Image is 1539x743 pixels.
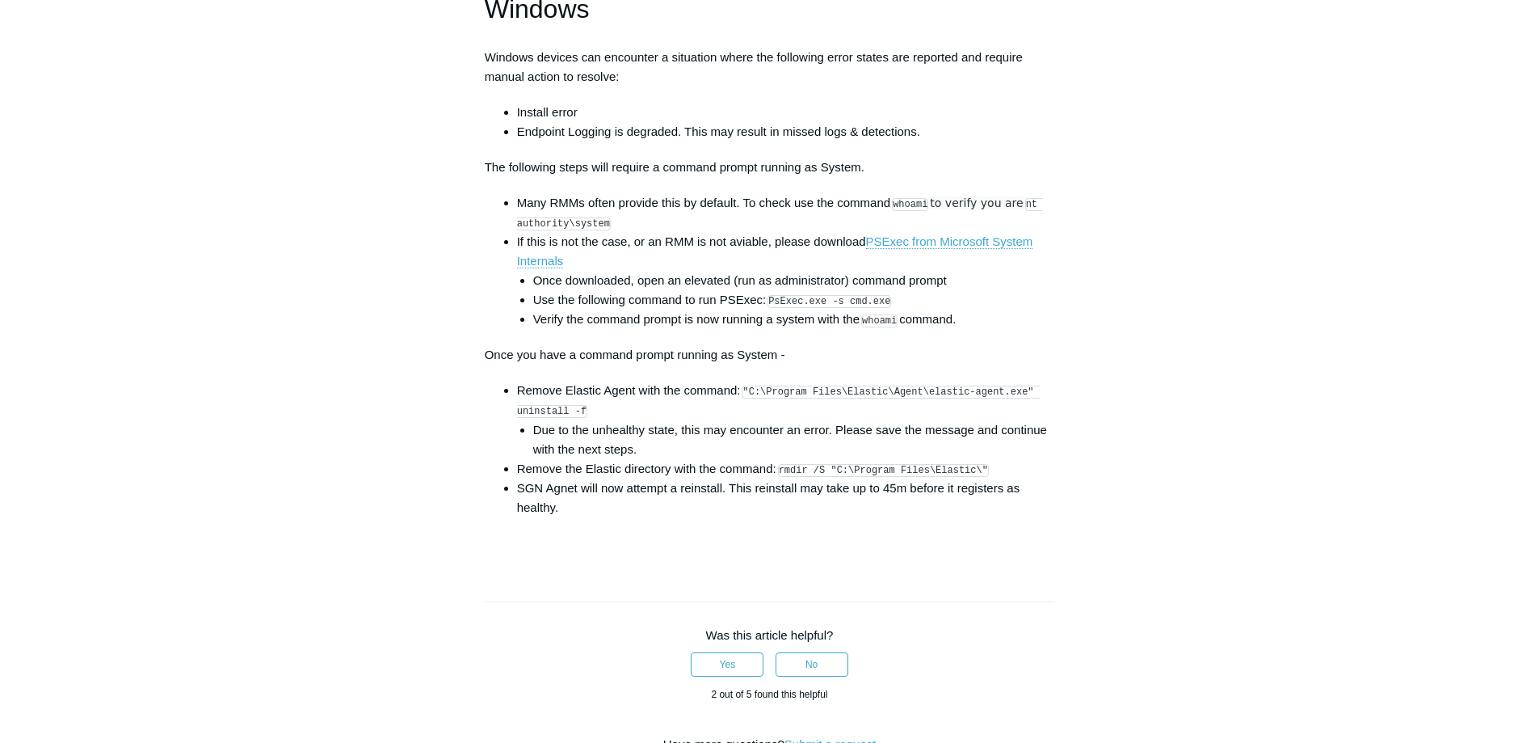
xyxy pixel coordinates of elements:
[485,345,1055,365] p: Once you have a command prompt running as System -
[517,386,1040,418] code: "C:\Program Files\Elastic\Agent\elastic-agent.exe" uninstall -f
[517,234,1033,268] a: PSExec from Microsoft System Internals
[517,381,1055,458] li: Remove Elastic Agent with the command:
[533,290,1055,310] li: Use the following command to run PSExec:
[517,122,1055,141] li: Endpoint Logging is degraded. This may result in missed logs & detections.
[861,315,898,327] code: whoami
[533,271,1055,290] li: Once downloaded, open an elevated (run as administrator) command prompt
[517,193,1055,232] li: Many RMMs often provide this by default. To check use the command
[930,196,1023,209] span: to verify you are
[485,48,1055,87] p: Windows devices can encounter a situation where the following error states are reported and requi...
[778,464,989,477] code: rmdir /S "C:\Program Files\Elastic\"
[892,198,928,211] code: whoami
[517,103,1055,122] li: Install error
[767,295,891,308] code: PsExec.exe -s cmd.exe
[517,479,1055,517] li: SGN Agnet will now attempt a reinstall. This reinstall may take up to 45m before it registers as ...
[533,420,1055,459] li: Due to the unhealthy state, this may encounter an error. Please save the message and continue wit...
[533,310,1055,329] li: Verify the command prompt is now running a system with the command.
[517,198,1044,230] code: nt authority\system
[711,689,827,700] span: 2 out of 5 found this helpful
[691,652,763,677] button: This article was helpful
[517,232,1055,329] li: If this is not the case, or an RMM is not aviable, please download
[517,459,1055,479] li: Remove the Elastic directory with the command:
[485,158,1055,177] p: The following steps will require a command prompt running as System.
[706,628,834,642] span: Was this article helpful?
[776,652,848,677] button: This article was not helpful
